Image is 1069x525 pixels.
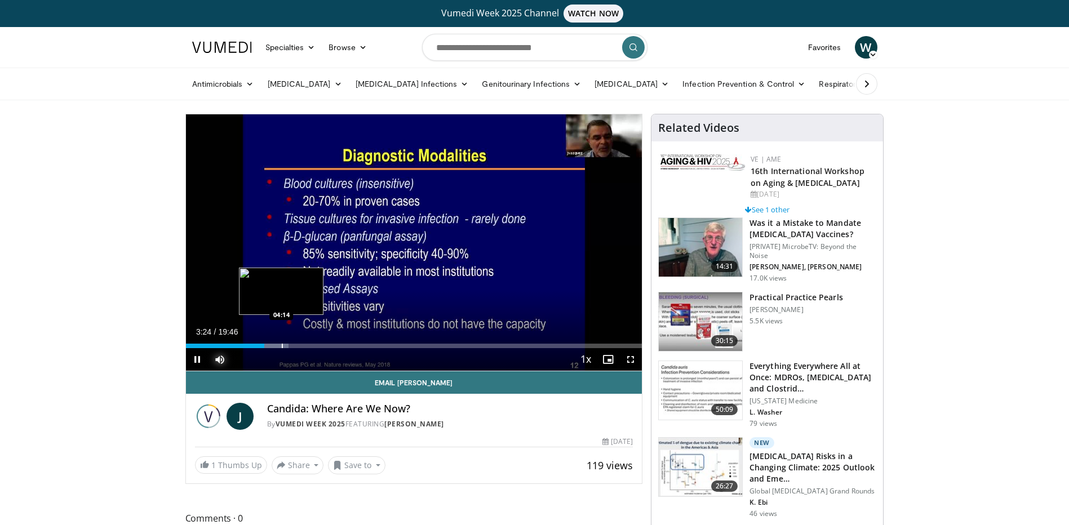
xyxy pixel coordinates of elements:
img: VuMedi Logo [192,42,252,53]
p: Global [MEDICAL_DATA] Grand Rounds [749,487,876,496]
h4: Candida: Where Are We Now? [267,403,633,415]
a: Antimicrobials [185,73,261,95]
a: J [227,403,254,430]
span: 1 [211,460,216,470]
span: 26:27 [711,480,738,492]
h3: Practical Practice Pearls [749,292,843,303]
button: Share [272,456,324,474]
div: By FEATURING [267,419,633,429]
a: [MEDICAL_DATA] [588,73,676,95]
a: Infection Prevention & Control [676,73,812,95]
a: See 1 other [745,204,789,215]
p: L. Washer [749,408,876,417]
img: f91047f4-3b1b-4007-8c78-6eacab5e8334.150x105_q85_crop-smart_upscale.jpg [659,218,742,277]
img: Vumedi Week 2025 [195,403,222,430]
span: 14:31 [711,261,738,272]
input: Search topics, interventions [422,34,647,61]
a: 50:09 Everything Everywhere All at Once: MDROs, [MEDICAL_DATA] and Clostrid… [US_STATE] Medicine ... [658,361,876,428]
a: 1 Thumbs Up [195,456,267,474]
a: [MEDICAL_DATA] Infections [349,73,476,95]
span: 3:24 [196,327,211,336]
img: e954cc68-b8ad-467a-b756-b9b49831c129.150x105_q85_crop-smart_upscale.jpg [659,292,742,351]
div: [DATE] [602,437,633,447]
button: Playback Rate [574,348,597,371]
div: Progress Bar [186,344,642,348]
video-js: Video Player [186,114,642,371]
a: Favorites [801,36,848,59]
a: Vumedi Week 2025 ChannelWATCH NOW [194,5,876,23]
button: Fullscreen [619,348,642,371]
h4: Related Videos [658,121,739,135]
p: 79 views [749,419,777,428]
p: [PERSON_NAME], [PERSON_NAME] [749,262,876,272]
a: Vumedi Week 2025 [276,419,345,429]
p: K. Ebi [749,498,876,507]
a: 16th International Workshop on Aging & [MEDICAL_DATA] [751,166,864,188]
a: Email [PERSON_NAME] [186,371,642,394]
a: Browse [322,36,374,59]
h3: Everything Everywhere All at Once: MDROs, [MEDICAL_DATA] and Clostrid… [749,361,876,394]
img: 590c3df7-196e-490d-83c6-10032953bd9f.150x105_q85_crop-smart_upscale.jpg [659,361,742,420]
a: Genitourinary Infections [475,73,588,95]
p: [US_STATE] Medicine [749,397,876,406]
a: Specialties [259,36,322,59]
a: 14:31 Was it a Mistake to Mandate [MEDICAL_DATA] Vaccines? [PRIVATE] MicrobeTV: Beyond the Noise ... [658,217,876,283]
div: [DATE] [751,189,874,199]
span: 50:09 [711,404,738,415]
p: [PRIVATE] MicrobeTV: Beyond the Noise [749,242,876,260]
a: W [855,36,877,59]
h3: Was it a Mistake to Mandate [MEDICAL_DATA] Vaccines? [749,217,876,240]
p: New [749,437,774,448]
button: Pause [186,348,209,371]
img: 379f73db-1b2f-4a88-bc0a-c66465a3762a.150x105_q85_crop-smart_upscale.jpg [659,438,742,496]
a: VE | AME [751,154,781,164]
a: [PERSON_NAME] [384,419,444,429]
a: 26:27 New [MEDICAL_DATA] Risks in a Changing Climate: 2025 Outlook and Eme… Global [MEDICAL_DATA]... [658,437,876,518]
span: 119 views [587,459,633,472]
button: Mute [209,348,231,371]
button: Enable picture-in-picture mode [597,348,619,371]
p: 17.0K views [749,274,787,283]
span: 30:15 [711,335,738,346]
a: Respiratory Infections [812,73,917,95]
p: 5.5K views [749,317,783,326]
span: 19:46 [218,327,238,336]
h3: [MEDICAL_DATA] Risks in a Changing Climate: 2025 Outlook and Eme… [749,451,876,484]
img: bc2467d1-3f88-49dc-9c22-fa3546bada9e.png.150x105_q85_autocrop_double_scale_upscale_version-0.2.jpg [660,154,745,171]
img: image.jpeg [239,268,323,315]
button: Save to [328,456,385,474]
span: / [214,327,216,336]
p: 46 views [749,509,777,518]
a: 30:15 Practical Practice Pearls [PERSON_NAME] 5.5K views [658,292,876,352]
a: [MEDICAL_DATA] [261,73,349,95]
span: WATCH NOW [564,5,623,23]
p: [PERSON_NAME] [749,305,843,314]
